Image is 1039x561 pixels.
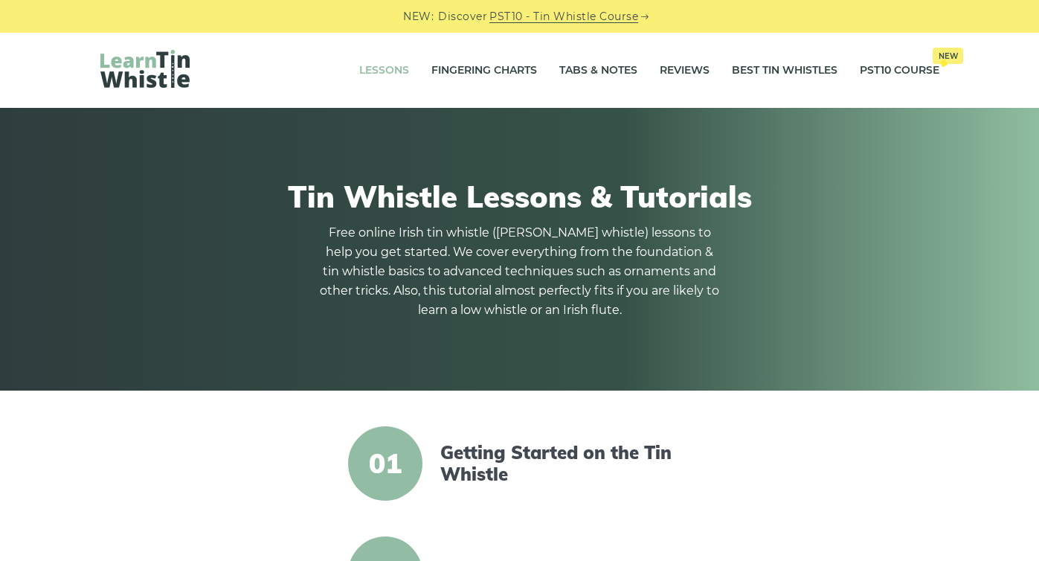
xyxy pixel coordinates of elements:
a: Getting Started on the Tin Whistle [440,442,696,485]
a: PST10 CourseNew [860,52,939,89]
h1: Tin Whistle Lessons & Tutorials [100,179,939,214]
a: Best Tin Whistles [732,52,837,89]
p: Free online Irish tin whistle ([PERSON_NAME] whistle) lessons to help you get started. We cover e... [319,223,721,320]
a: Lessons [359,52,409,89]
span: 01 [348,426,422,501]
a: Fingering Charts [431,52,537,89]
a: Reviews [660,52,710,89]
a: Tabs & Notes [559,52,637,89]
img: LearnTinWhistle.com [100,50,190,88]
span: New [933,48,963,64]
